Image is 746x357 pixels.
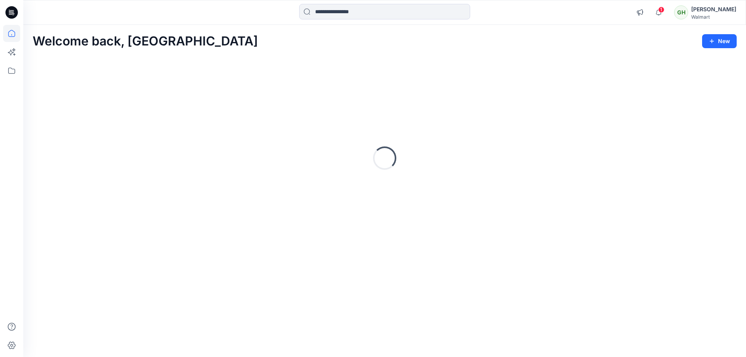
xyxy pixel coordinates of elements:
[33,34,258,49] h2: Welcome back, [GEOGRAPHIC_DATA]
[691,14,736,20] div: Walmart
[691,5,736,14] div: [PERSON_NAME]
[702,34,737,48] button: New
[674,5,688,19] div: GH
[658,7,664,13] span: 1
